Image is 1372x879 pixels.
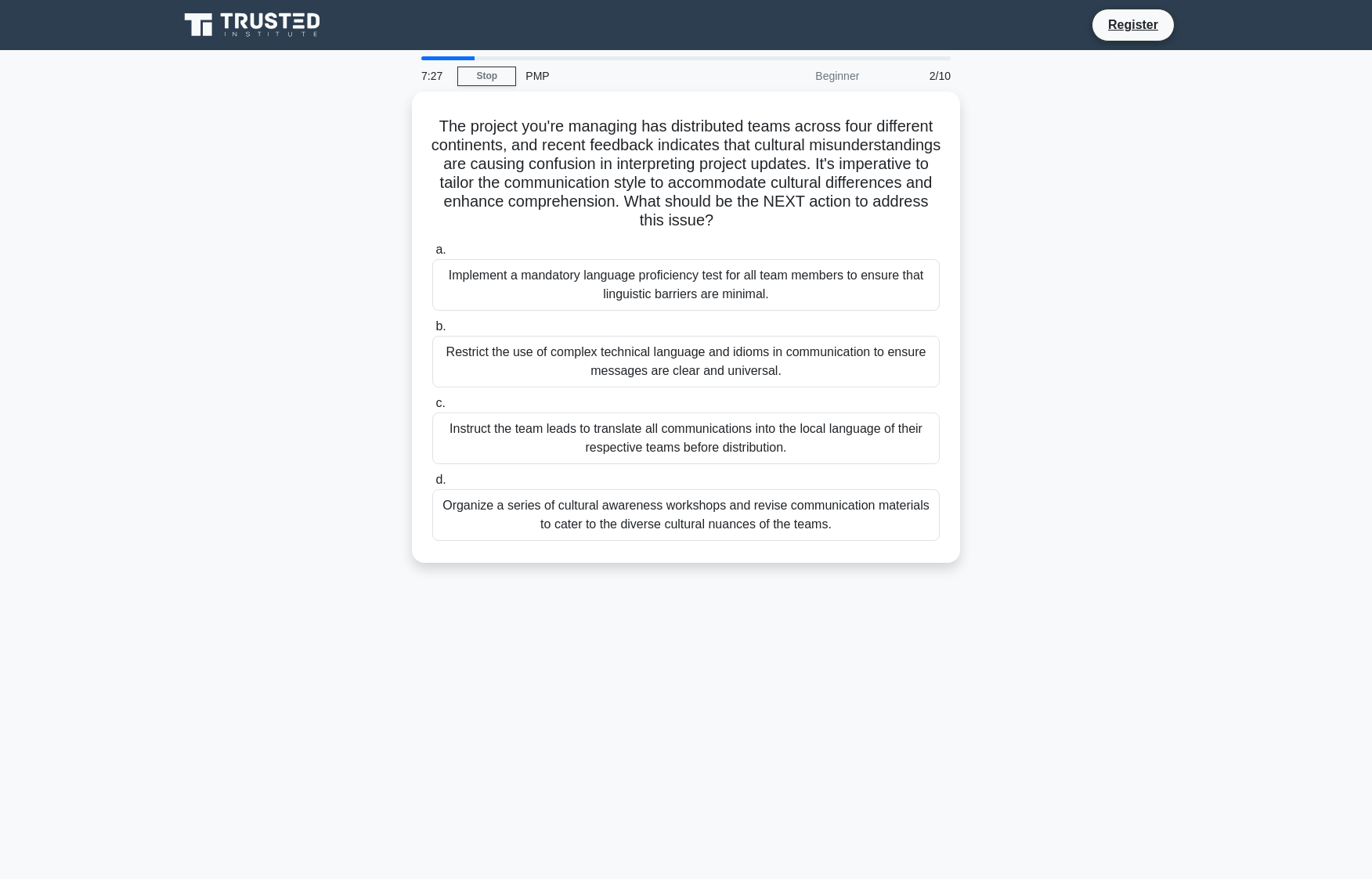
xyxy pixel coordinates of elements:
[457,67,516,86] a: Stop
[516,60,731,92] div: PMP
[432,336,940,387] div: Restrict the use of complex technical language and idioms in communication to ensure messages are...
[431,117,941,231] h5: The project you're managing has distributed teams across four different continents, and recent fe...
[412,60,457,92] div: 7:27
[432,489,940,541] div: Organize a series of cultural awareness workshops and revise communication materials to cater to ...
[432,259,940,311] div: Implement a mandatory language proficiency test for all team members to ensure that linguistic ba...
[1099,15,1168,34] a: Register
[435,243,446,256] span: a.
[731,60,868,92] div: Beginner
[868,60,960,92] div: 2/10
[435,396,445,409] span: c.
[435,473,446,486] span: d.
[435,319,446,333] span: b.
[432,412,940,464] div: Instruct the team leads to translate all communications into the local language of their respecti...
